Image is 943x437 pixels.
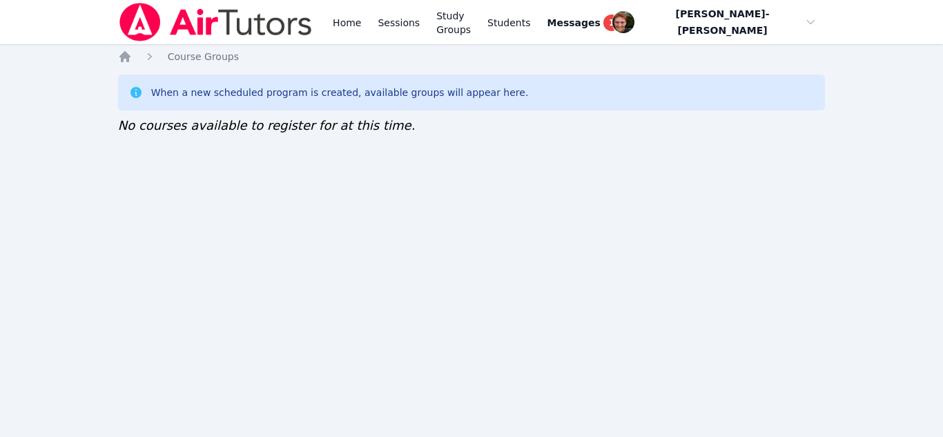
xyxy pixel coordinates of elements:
[118,118,416,133] span: No courses available to register for at this time.
[168,51,239,62] span: Course Groups
[118,3,313,41] img: Air Tutors
[151,86,529,99] div: When a new scheduled program is created, available groups will appear here.
[118,50,826,64] nav: Breadcrumb
[168,50,239,64] a: Course Groups
[547,16,601,30] span: Messages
